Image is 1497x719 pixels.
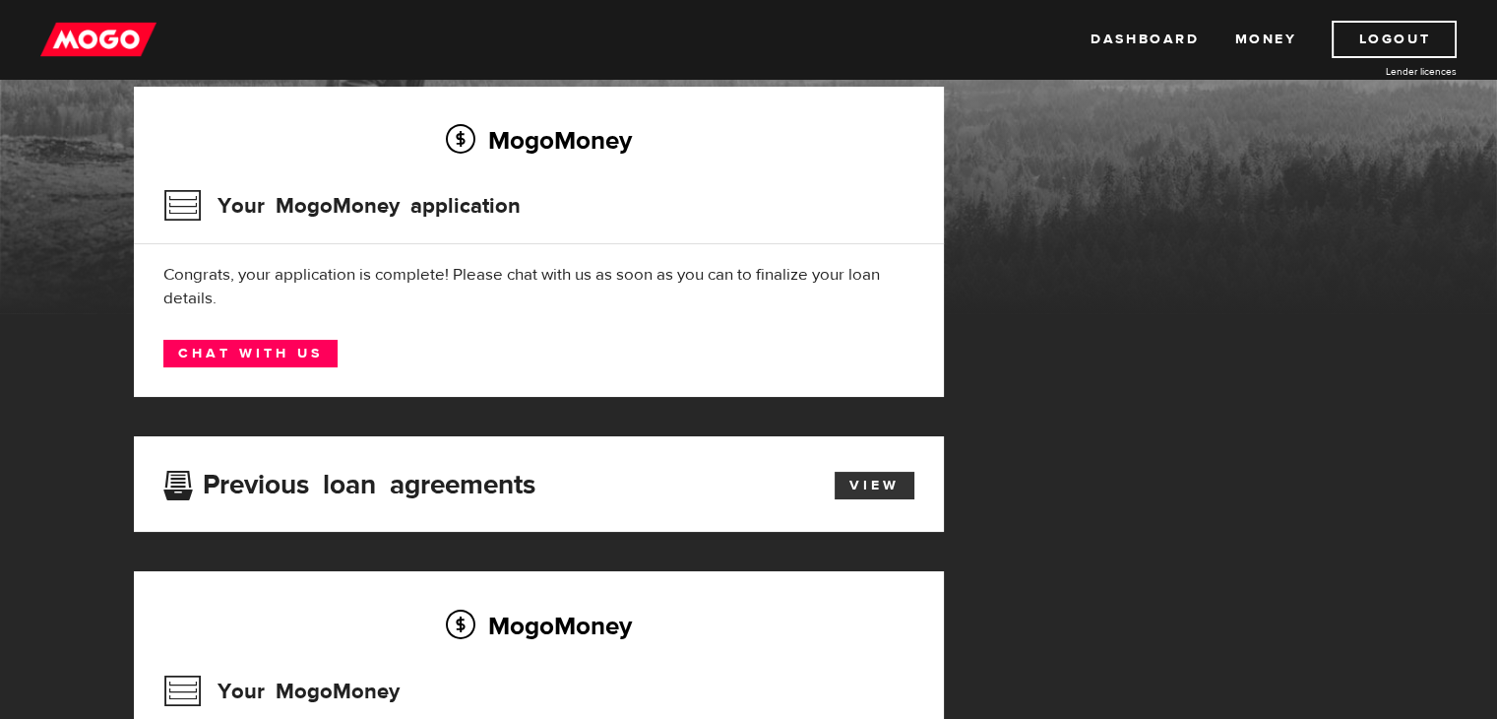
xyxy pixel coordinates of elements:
[835,472,914,499] a: View
[1091,21,1199,58] a: Dashboard
[1332,21,1457,58] a: Logout
[1234,21,1296,58] a: Money
[1103,261,1497,719] iframe: LiveChat chat widget
[40,21,156,58] img: mogo_logo-11ee424be714fa7cbb0f0f49df9e16ec.png
[1309,64,1457,79] a: Lender licences
[163,469,535,494] h3: Previous loan agreements
[163,666,400,717] h3: Your MogoMoney
[163,340,338,367] a: Chat with us
[163,263,914,310] div: Congrats, your application is complete! Please chat with us as soon as you can to finalize your l...
[163,119,914,161] h2: MogoMoney
[163,180,521,231] h3: Your MogoMoney application
[163,605,914,646] h2: MogoMoney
